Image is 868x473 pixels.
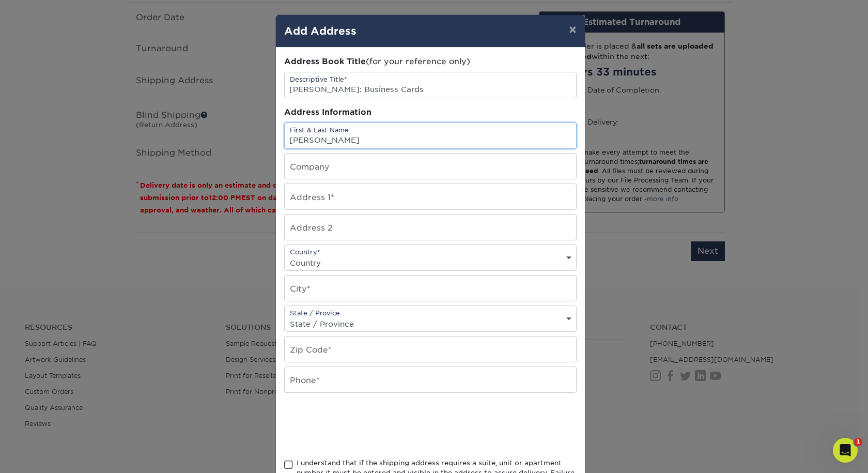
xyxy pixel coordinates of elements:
iframe: Intercom live chat [833,438,858,463]
span: Address Book Title [284,56,366,66]
h4: Add Address [284,23,577,39]
div: Address Information [284,106,577,118]
div: (for your reference only) [284,56,577,68]
span: 1 [854,438,862,446]
button: × [561,15,584,44]
iframe: reCAPTCHA [284,405,441,446]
